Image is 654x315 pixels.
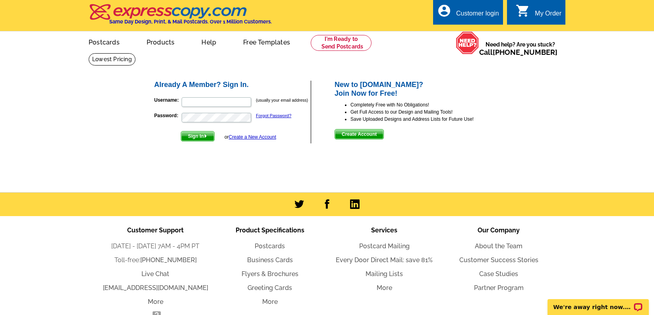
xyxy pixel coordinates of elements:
[141,270,169,278] a: Live Chat
[189,32,229,51] a: Help
[459,256,538,264] a: Customer Success Stories
[154,81,310,89] h2: Already A Member? Sign In.
[256,98,308,102] small: (usually your email address)
[98,255,213,265] li: Toll-free:
[103,284,208,292] a: [EMAIL_ADDRESS][DOMAIN_NAME]
[89,10,272,25] a: Same Day Design, Print, & Mail Postcards. Over 1 Million Customers.
[456,10,499,21] div: Customer login
[350,101,501,108] li: Completely Free with No Obligations!
[236,226,304,234] span: Product Specifications
[350,108,501,116] li: Get Full Access to our Design and Mailing Tools!
[255,242,285,250] a: Postcards
[335,129,383,139] span: Create Account
[350,116,501,123] li: Save Uploaded Designs and Address Lists for Future Use!
[493,48,557,56] a: [PHONE_NUMBER]
[242,270,298,278] a: Flyers & Brochures
[204,134,207,138] img: button-next-arrow-white.png
[154,112,181,119] label: Password:
[478,226,520,234] span: Our Company
[134,32,188,51] a: Products
[542,290,654,315] iframe: LiveChat chat widget
[475,242,522,250] a: About the Team
[366,270,403,278] a: Mailing Lists
[127,226,184,234] span: Customer Support
[479,48,557,56] span: Call
[256,113,291,118] a: Forgot Password?
[247,256,293,264] a: Business Cards
[335,129,384,139] button: Create Account
[336,256,433,264] a: Every Door Direct Mail: save 81%
[224,133,276,141] div: or
[456,31,479,54] img: help
[479,270,518,278] a: Case Studies
[474,284,524,292] a: Partner Program
[181,131,215,141] button: Sign In
[229,134,276,140] a: Create a New Account
[437,9,499,19] a: account_circle Customer login
[76,32,132,51] a: Postcards
[335,81,501,98] h2: New to [DOMAIN_NAME]? Join Now for Free!
[148,298,163,305] a: More
[248,284,292,292] a: Greeting Cards
[437,4,451,18] i: account_circle
[377,284,392,292] a: More
[371,226,397,234] span: Services
[359,242,410,250] a: Postcard Mailing
[230,32,303,51] a: Free Templates
[262,298,278,305] a: More
[140,256,197,264] a: [PHONE_NUMBER]
[154,97,181,104] label: Username:
[516,4,530,18] i: shopping_cart
[479,41,561,56] span: Need help? Are you stuck?
[109,19,272,25] h4: Same Day Design, Print, & Mail Postcards. Over 1 Million Customers.
[516,9,561,19] a: shopping_cart My Order
[535,10,561,21] div: My Order
[98,242,213,251] li: [DATE] - [DATE] 7AM - 4PM PT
